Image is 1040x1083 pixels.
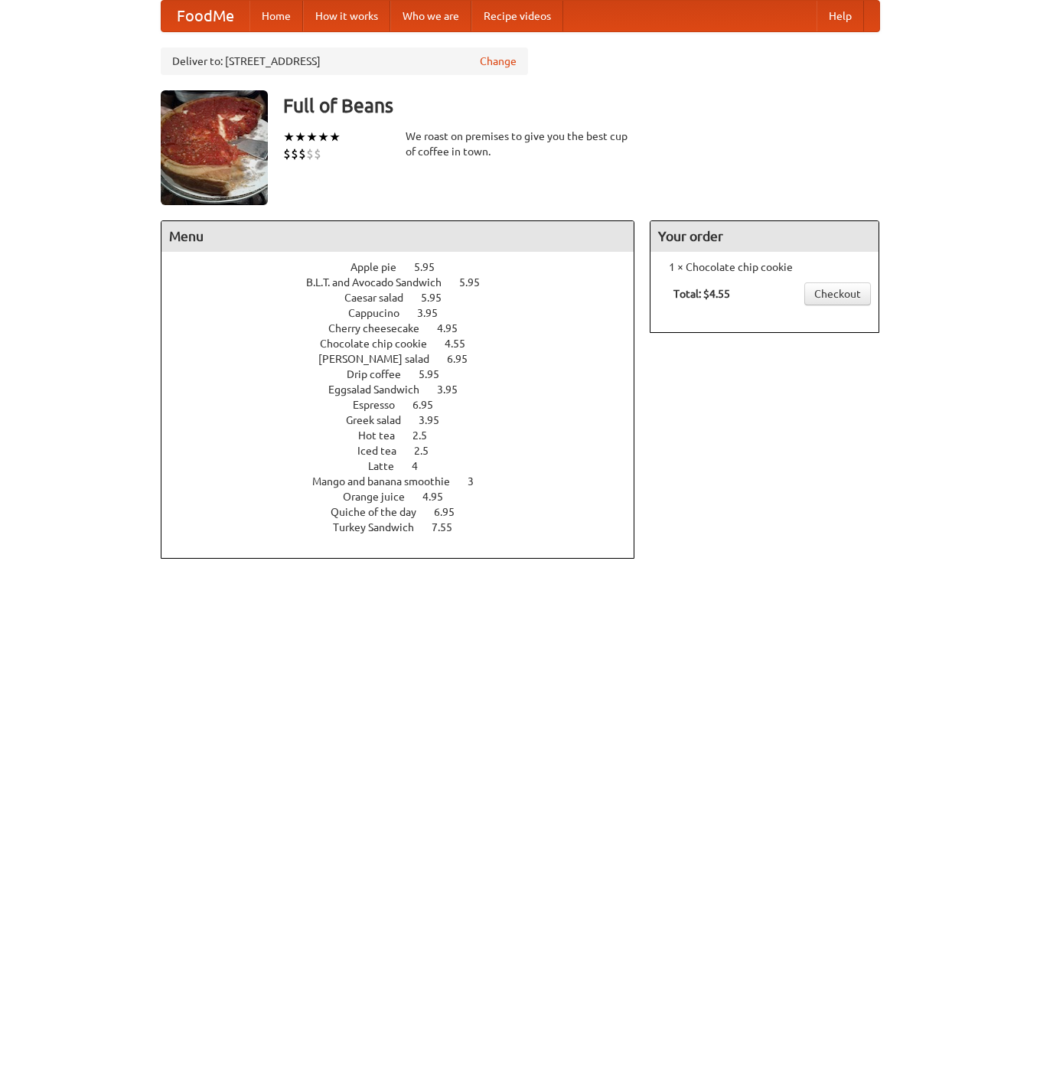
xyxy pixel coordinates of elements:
[328,383,435,396] span: Eggsalad Sandwich
[350,261,463,273] a: Apple pie 5.95
[406,129,635,159] div: We roast on premises to give you the best cup of coffee in town.
[161,47,528,75] div: Deliver to: [STREET_ADDRESS]
[432,521,468,533] span: 7.55
[306,145,314,162] li: $
[295,129,306,145] li: ★
[673,288,730,300] b: Total: $4.55
[320,338,494,350] a: Chocolate chip cookie 4.55
[347,368,468,380] a: Drip coffee 5.95
[357,445,457,457] a: Iced tea 2.5
[422,491,458,503] span: 4.95
[419,414,455,426] span: 3.95
[344,292,470,304] a: Caesar salad 5.95
[306,276,457,289] span: B.L.T. and Avocado Sandwich
[358,429,410,442] span: Hot tea
[459,276,495,289] span: 5.95
[390,1,471,31] a: Who we are
[303,1,390,31] a: How it works
[445,338,481,350] span: 4.55
[437,383,473,396] span: 3.95
[412,460,433,472] span: 4
[412,429,442,442] span: 2.5
[312,475,502,488] a: Mango and banana smoothie 3
[414,445,444,457] span: 2.5
[306,129,318,145] li: ★
[421,292,457,304] span: 5.95
[817,1,864,31] a: Help
[314,145,321,162] li: $
[283,129,295,145] li: ★
[471,1,563,31] a: Recipe videos
[328,322,486,334] a: Cherry cheesecake 4.95
[331,506,483,518] a: Quiche of the day 6.95
[412,399,448,411] span: 6.95
[437,322,473,334] span: 4.95
[417,307,453,319] span: 3.95
[419,368,455,380] span: 5.95
[804,282,871,305] a: Checkout
[343,491,471,503] a: Orange juice 4.95
[283,145,291,162] li: $
[312,475,465,488] span: Mango and banana smoothie
[650,221,879,252] h4: Your order
[346,414,468,426] a: Greek salad 3.95
[357,445,412,457] span: Iced tea
[348,307,415,319] span: Cappucino
[328,322,435,334] span: Cherry cheesecake
[353,399,410,411] span: Espresso
[346,414,416,426] span: Greek salad
[358,429,455,442] a: Hot tea 2.5
[318,353,496,365] a: [PERSON_NAME] salad 6.95
[350,261,412,273] span: Apple pie
[658,259,871,275] li: 1 × Chocolate chip cookie
[320,338,442,350] span: Chocolate chip cookie
[283,90,880,121] h3: Full of Beans
[368,460,409,472] span: Latte
[447,353,483,365] span: 6.95
[343,491,420,503] span: Orange juice
[306,276,508,289] a: B.L.T. and Avocado Sandwich 5.95
[331,506,432,518] span: Quiche of the day
[328,383,486,396] a: Eggsalad Sandwich 3.95
[249,1,303,31] a: Home
[368,460,446,472] a: Latte 4
[434,506,470,518] span: 6.95
[161,221,634,252] h4: Menu
[298,145,306,162] li: $
[344,292,419,304] span: Caesar salad
[329,129,341,145] li: ★
[333,521,481,533] a: Turkey Sandwich 7.55
[347,368,416,380] span: Drip coffee
[353,399,461,411] a: Espresso 6.95
[161,90,268,205] img: angular.jpg
[480,54,517,69] a: Change
[318,353,445,365] span: [PERSON_NAME] salad
[318,129,329,145] li: ★
[291,145,298,162] li: $
[414,261,450,273] span: 5.95
[161,1,249,31] a: FoodMe
[348,307,466,319] a: Cappucino 3.95
[333,521,429,533] span: Turkey Sandwich
[468,475,489,488] span: 3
